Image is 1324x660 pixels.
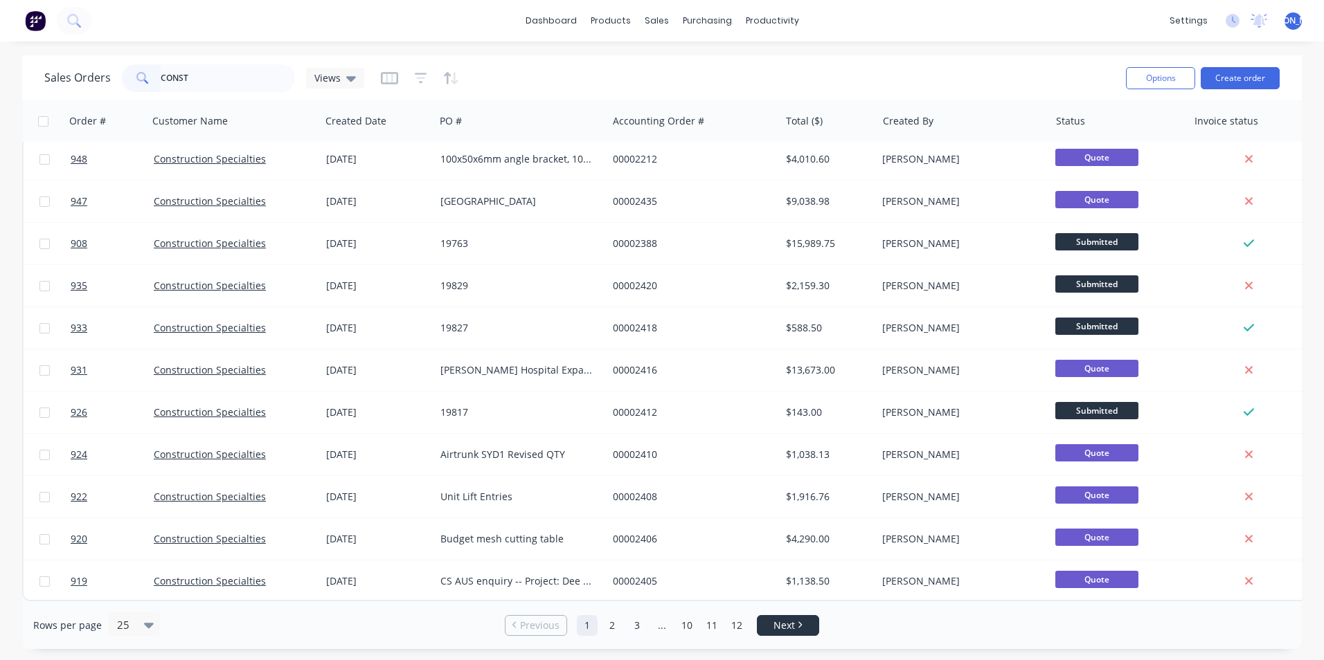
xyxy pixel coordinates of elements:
a: Construction Specialties [154,405,266,419]
span: Previous [520,618,560,632]
div: Customer Name [152,114,228,128]
div: [DATE] [326,574,429,588]
div: Total ($) [786,114,823,128]
div: $9,038.98 [786,194,867,208]
a: Page 3 [627,615,647,636]
a: 926 [71,392,154,433]
div: [DATE] [326,405,429,419]
span: 935 [71,279,87,293]
a: 922 [71,476,154,517]
a: Page 2 [602,615,623,636]
div: [DATE] [326,194,429,208]
span: Quote [1055,486,1138,504]
div: products [584,10,638,31]
div: [DATE] [326,321,429,335]
button: Create order [1201,67,1280,89]
a: 920 [71,518,154,560]
div: 00002416 [613,363,767,377]
a: Construction Specialties [154,279,266,292]
div: CS AUS enquiry -- Project: Dee Why Village [440,574,594,588]
a: Construction Specialties [154,237,266,250]
a: Page 10 [677,615,697,636]
a: 935 [71,265,154,306]
div: $15,989.75 [786,237,867,250]
div: Invoice status [1195,114,1258,128]
span: Submitted [1055,318,1138,335]
div: [PERSON_NAME] [882,321,1036,335]
div: sales [638,10,676,31]
div: 00002408 [613,490,767,504]
a: Construction Specialties [154,448,266,461]
div: [PERSON_NAME] [882,363,1036,377]
div: $4,010.60 [786,152,867,166]
div: 00002405 [613,574,767,588]
div: [PERSON_NAME] [882,279,1036,293]
div: 00002420 [613,279,767,293]
a: Construction Specialties [154,194,266,208]
div: [PERSON_NAME] [882,152,1036,166]
span: Submitted [1055,275,1138,293]
div: productivity [739,10,806,31]
span: 924 [71,448,87,461]
div: [DATE] [326,152,429,166]
div: $2,159.30 [786,279,867,293]
a: Jump forward [652,615,672,636]
span: 947 [71,194,87,208]
div: [PERSON_NAME] [882,532,1036,546]
div: Unit Lift Entries [440,490,594,504]
div: [DATE] [326,363,429,377]
div: [GEOGRAPHIC_DATA] [440,194,594,208]
div: $588.50 [786,321,867,335]
div: 00002435 [613,194,767,208]
div: 00002410 [613,448,767,461]
div: 19763 [440,237,594,250]
span: Next [773,618,795,632]
div: [DATE] [326,532,429,546]
a: Page 12 [726,615,747,636]
a: Construction Specialties [154,152,266,165]
div: [DATE] [326,490,429,504]
a: Construction Specialties [154,574,266,587]
a: Construction Specialties [154,532,266,545]
div: [PERSON_NAME] [882,574,1036,588]
div: Airtrunk SYD1 Revised QTY [440,448,594,461]
div: [DATE] [326,237,429,250]
span: Quote [1055,360,1138,377]
span: Submitted [1055,402,1138,419]
div: settings [1163,10,1215,31]
div: 00002388 [613,237,767,250]
div: $1,038.13 [786,448,867,461]
a: Next page [758,618,818,632]
div: Created By [883,114,933,128]
div: Order # [69,114,106,128]
div: [PERSON_NAME] [882,405,1036,419]
div: $4,290.00 [786,532,867,546]
a: Construction Specialties [154,363,266,376]
div: $1,138.50 [786,574,867,588]
div: 00002212 [613,152,767,166]
div: 19817 [440,405,594,419]
a: Previous page [506,618,566,632]
span: Views [314,71,341,85]
a: 924 [71,434,154,475]
span: Quote [1055,444,1138,461]
div: [PERSON_NAME] Hospital Expansion - stage 2 [440,363,594,377]
a: Construction Specialties [154,321,266,334]
div: Status [1056,114,1085,128]
div: [PERSON_NAME] [882,237,1036,250]
input: Search... [161,64,296,92]
div: 00002418 [613,321,767,335]
div: 100x50x6mm angle bracket, 100mm long [440,152,594,166]
a: 919 [71,560,154,602]
span: 920 [71,532,87,546]
span: Quote [1055,571,1138,588]
div: [PERSON_NAME] [882,194,1036,208]
span: 908 [71,237,87,250]
div: [PERSON_NAME] [882,448,1036,461]
div: $143.00 [786,405,867,419]
a: 947 [71,181,154,222]
div: PO # [440,114,462,128]
a: Page 1 is your current page [577,615,598,636]
span: 922 [71,490,87,504]
div: 19829 [440,279,594,293]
